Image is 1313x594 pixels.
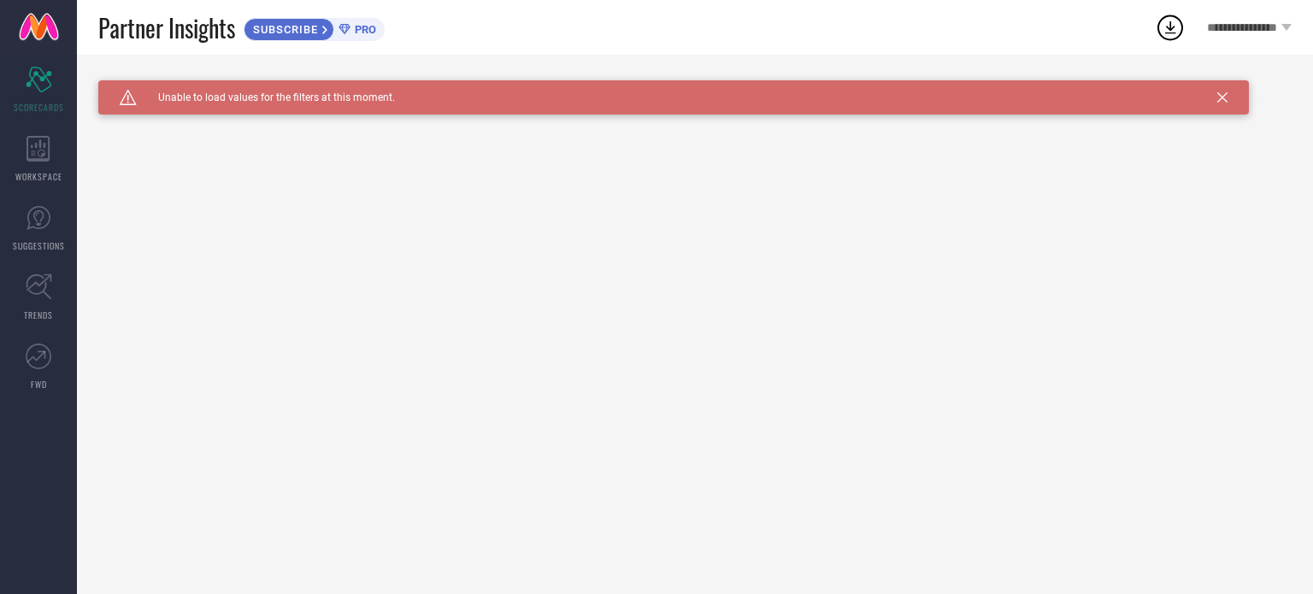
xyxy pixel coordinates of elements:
[244,23,322,36] span: SUBSCRIBE
[15,170,62,183] span: WORKSPACE
[24,309,53,321] span: TRENDS
[31,378,47,391] span: FWD
[350,23,376,36] span: PRO
[98,10,235,45] span: Partner Insights
[13,239,65,252] span: SUGGESTIONS
[137,91,395,103] span: Unable to load values for the filters at this moment.
[244,14,385,41] a: SUBSCRIBEPRO
[14,101,64,114] span: SCORECARDS
[98,80,1292,94] div: Unable to load filters at this moment. Please try later.
[1155,12,1186,43] div: Open download list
